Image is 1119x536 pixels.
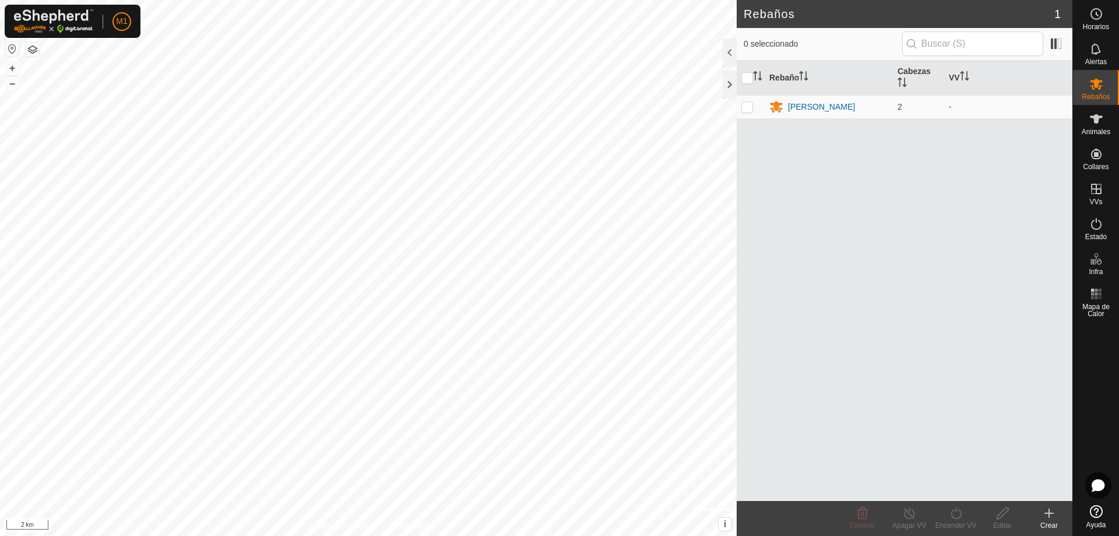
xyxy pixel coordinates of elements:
[944,95,1072,118] td: -
[5,76,19,90] button: –
[1085,58,1107,65] span: Alertas
[1085,233,1107,240] span: Estado
[753,73,762,82] p-sorticon: Activar para ordenar
[1076,303,1116,317] span: Mapa de Calor
[893,61,944,96] th: Cabezas
[944,61,1072,96] th: VV
[898,79,907,89] p-sorticon: Activar para ordenar
[1073,500,1119,533] a: Ayuda
[724,519,726,529] span: i
[902,31,1043,56] input: Buscar (S)
[1054,5,1061,23] span: 1
[308,521,375,531] a: Política de Privacidad
[1086,521,1106,528] span: Ayuda
[1082,128,1110,135] span: Animales
[979,520,1026,531] div: Editar
[886,520,932,531] div: Apagar VV
[960,73,969,82] p-sorticon: Activar para ordenar
[850,521,875,530] span: Eliminar
[932,520,979,531] div: Encender VV
[389,521,428,531] a: Contáctenos
[116,15,127,27] span: M1
[765,61,893,96] th: Rebaño
[1082,93,1110,100] span: Rebaños
[26,43,40,57] button: Capas del Mapa
[788,101,855,113] div: [PERSON_NAME]
[14,9,93,33] img: Logo Gallagher
[1089,268,1103,275] span: Infra
[5,42,19,56] button: Restablecer Mapa
[898,102,902,111] span: 2
[1026,520,1072,531] div: Crear
[5,61,19,75] button: +
[744,7,1054,21] h2: Rebaños
[1083,163,1109,170] span: Collares
[799,73,808,82] p-sorticon: Activar para ordenar
[1089,198,1102,205] span: VVs
[719,518,731,531] button: i
[1083,23,1109,30] span: Horarios
[744,38,902,50] span: 0 seleccionado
